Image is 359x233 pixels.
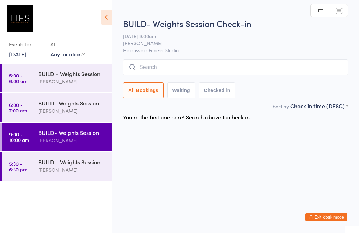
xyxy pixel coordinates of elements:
div: BUILD - Weights Session [38,158,106,166]
h2: BUILD- Weights Session Check-in [123,18,348,29]
time: 5:00 - 6:00 am [9,73,27,84]
img: Helensvale Fitness Studio (HFS) [7,5,33,32]
time: 6:00 - 7:00 am [9,102,27,113]
time: 5:30 - 6:30 pm [9,161,27,172]
time: 9:00 - 10:00 am [9,131,29,143]
div: BUILD- Weights Session [38,129,106,136]
button: Waiting [167,82,195,98]
div: Any location [50,50,85,58]
span: Helensvale Fitness Studio [123,47,348,54]
div: At [50,39,85,50]
span: [DATE] 9:00am [123,33,337,40]
div: BUILD- Weights Session [38,99,106,107]
input: Search [123,59,348,75]
div: [PERSON_NAME] [38,166,106,174]
div: [PERSON_NAME] [38,136,106,144]
button: All Bookings [123,82,164,98]
a: 5:30 -6:30 pmBUILD - Weights Session[PERSON_NAME] [2,152,112,181]
button: Exit kiosk mode [305,213,347,221]
button: Checked in [199,82,236,98]
div: [PERSON_NAME] [38,77,106,85]
a: 5:00 -6:00 amBUILD - Weights Session[PERSON_NAME] [2,64,112,92]
span: [PERSON_NAME] [123,40,337,47]
label: Sort by [273,103,289,110]
div: Events for [9,39,43,50]
div: You're the first one here! Search above to check in. [123,113,251,121]
div: [PERSON_NAME] [38,107,106,115]
a: 9:00 -10:00 amBUILD- Weights Session[PERSON_NAME] [2,123,112,151]
div: BUILD - Weights Session [38,70,106,77]
div: Check in time (DESC) [290,102,348,110]
a: 6:00 -7:00 amBUILD- Weights Session[PERSON_NAME] [2,93,112,122]
a: [DATE] [9,50,26,58]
